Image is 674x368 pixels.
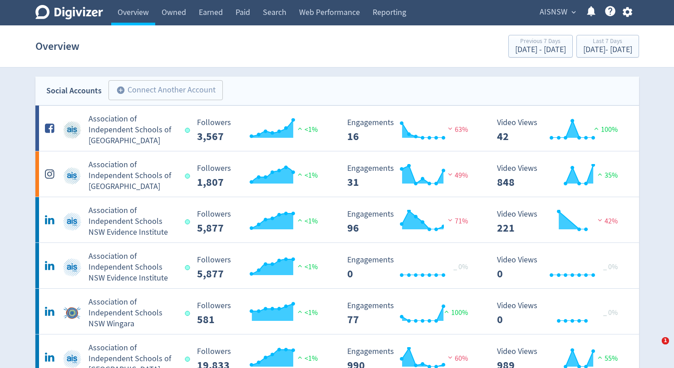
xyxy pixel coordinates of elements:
[89,251,177,284] h5: Association of Independent Schools NSW Evidence Institute
[185,174,193,179] span: Data last synced: 9 Sep 2025, 4:02pm (AEST)
[63,350,81,368] img: Association of Independent Schools of NSW undefined
[446,354,468,363] span: 60%
[492,301,629,325] svg: Video Views 0
[46,84,102,97] div: Social Accounts
[89,114,177,146] h5: Association of Independent Schools of [GEOGRAPHIC_DATA]
[192,301,329,325] svg: Followers ---
[603,308,618,317] span: _ 0%
[185,357,193,362] span: Data last synced: 9 Sep 2025, 2:01am (AEST)
[446,171,455,178] img: negative-performance.svg
[643,337,665,359] iframe: Intercom live chat
[446,217,468,226] span: 71%
[570,8,578,16] span: expand_more
[536,5,578,19] button: AISNSW
[108,80,223,100] button: Connect Another Account
[295,217,305,223] img: positive-performance.svg
[442,308,451,315] img: positive-performance.svg
[295,171,318,180] span: <1%
[295,262,318,271] span: <1%
[192,118,329,142] svg: Followers ---
[35,151,639,197] a: Association of Independent Schools of NSW undefinedAssociation of Independent Schools of [GEOGRAP...
[592,125,601,132] img: positive-performance.svg
[442,308,468,317] span: 100%
[35,197,639,242] a: Association of Independent Schools NSW Evidence Institute undefinedAssociation of Independent Sch...
[63,167,81,185] img: Association of Independent Schools of NSW undefined
[583,46,632,54] div: [DATE] - [DATE]
[295,171,305,178] img: positive-performance.svg
[89,297,177,329] h5: Association of Independent Schools NSW Wingara
[492,118,629,142] svg: Video Views 42
[295,125,318,134] span: <1%
[662,337,669,344] span: 1
[185,128,193,133] span: Data last synced: 9 Sep 2025, 4:02pm (AEST)
[35,243,639,288] a: Association of Independent Schools NSW Evidence Institute undefinedAssociation of Independent Sch...
[343,301,479,325] svg: Engagements 77
[185,265,193,270] span: Data last synced: 9 Sep 2025, 2:01am (AEST)
[116,86,125,95] span: add_circle
[595,171,618,180] span: 35%
[508,35,573,58] button: Previous 7 Days[DATE] - [DATE]
[446,171,468,180] span: 49%
[35,106,639,151] a: Association of Independent Schools of NSW undefinedAssociation of Independent Schools of [GEOGRAP...
[576,35,639,58] button: Last 7 Days[DATE]- [DATE]
[192,164,329,188] svg: Followers ---
[102,82,223,100] a: Connect Another Account
[446,125,455,132] img: negative-performance.svg
[540,5,567,19] span: AISNSW
[595,354,605,361] img: positive-performance.svg
[592,125,618,134] span: 100%
[515,38,566,46] div: Previous 7 Days
[295,217,318,226] span: <1%
[192,210,329,234] svg: Followers ---
[595,217,618,226] span: 42%
[63,213,81,231] img: Association of Independent Schools NSW Evidence Institute undefined
[185,219,193,224] span: Data last synced: 9 Sep 2025, 2:01am (AEST)
[295,125,305,132] img: positive-performance.svg
[89,160,177,192] h5: Association of Independent Schools of [GEOGRAPHIC_DATA]
[295,308,305,315] img: positive-performance.svg
[595,217,605,223] img: negative-performance.svg
[595,171,605,178] img: positive-performance.svg
[595,354,618,363] span: 55%
[492,210,629,234] svg: Video Views 221
[89,205,177,238] h5: Association of Independent Schools NSW Evidence Institute
[185,311,193,316] span: Data last synced: 9 Sep 2025, 2:01am (AEST)
[446,125,468,134] span: 63%
[192,256,329,280] svg: Followers ---
[63,304,81,322] img: Association of Independent Schools NSW Wingara undefined
[295,308,318,317] span: <1%
[446,354,455,361] img: negative-performance.svg
[295,262,305,269] img: positive-performance.svg
[603,262,618,271] span: _ 0%
[35,289,639,334] a: Association of Independent Schools NSW Wingara undefinedAssociation of Independent Schools NSW Wi...
[343,256,479,280] svg: Engagements 0
[295,354,305,361] img: positive-performance.svg
[583,38,632,46] div: Last 7 Days
[343,210,479,234] svg: Engagements 96
[343,164,479,188] svg: Engagements 31
[63,258,81,276] img: Association of Independent Schools NSW Evidence Institute undefined
[446,217,455,223] img: negative-performance.svg
[295,354,318,363] span: <1%
[35,32,79,61] h1: Overview
[63,121,81,139] img: Association of Independent Schools of NSW undefined
[515,46,566,54] div: [DATE] - [DATE]
[492,164,629,188] svg: Video Views 848
[343,118,479,142] svg: Engagements 16
[453,262,468,271] span: _ 0%
[492,256,629,280] svg: Video Views 0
